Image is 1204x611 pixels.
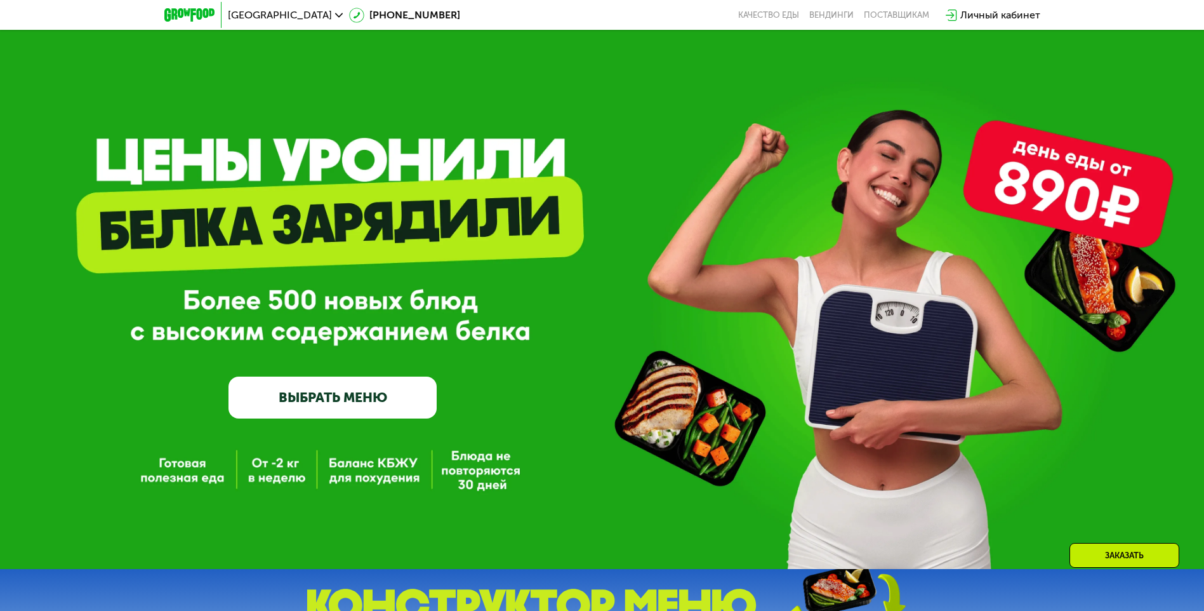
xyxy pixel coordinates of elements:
[228,10,332,20] span: [GEOGRAPHIC_DATA]
[1069,543,1179,568] div: Заказать
[960,8,1040,23] div: Личный кабинет
[738,10,799,20] a: Качество еды
[349,8,460,23] a: [PHONE_NUMBER]
[228,377,437,419] a: ВЫБРАТЬ МЕНЮ
[809,10,854,20] a: Вендинги
[864,10,929,20] div: поставщикам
